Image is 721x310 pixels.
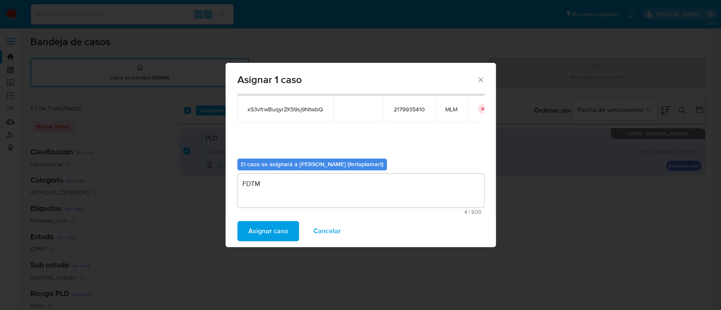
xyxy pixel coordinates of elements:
span: MLM [445,105,457,113]
button: Asignar caso [237,221,299,241]
div: assign-modal [226,63,496,247]
span: Máximo 500 caracteres [240,209,482,215]
span: 2179935410 [394,105,425,113]
textarea: FDTM [237,174,484,208]
span: Asignar caso [248,222,288,240]
button: icon-button [478,104,488,114]
span: Asignar 1 caso [237,75,477,85]
span: Cancelar [313,222,341,240]
b: El caso se asignará a [PERSON_NAME] (fertapiamart) [241,160,384,168]
span: xS3vfrwBuqyrZK59sj9NtwbQ [248,105,323,113]
button: Cerrar ventana [476,75,484,83]
button: Cancelar [302,221,352,241]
